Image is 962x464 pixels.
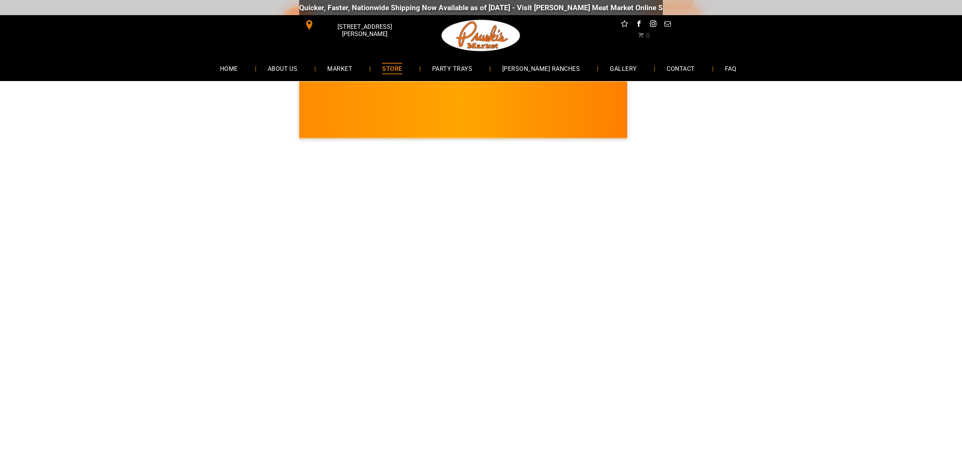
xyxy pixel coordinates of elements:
[646,32,650,39] span: 0
[648,19,658,31] a: instagram
[299,19,415,31] a: [STREET_ADDRESS][PERSON_NAME]
[491,58,591,78] a: [PERSON_NAME] RANCHES
[620,19,629,31] a: Social network
[598,58,648,78] a: GALLERY
[655,58,706,78] a: CONTACT
[299,3,757,12] div: Quicker, Faster, Nationwide Shipping Now Available as of [DATE] - Visit [PERSON_NAME] Meat Market...
[209,58,249,78] a: HOME
[421,58,484,78] a: PARTY TRAYS
[371,58,413,78] a: STORE
[256,58,309,78] a: ABOUT US
[316,58,364,78] a: MARKET
[663,19,673,31] a: email
[440,15,522,56] img: Pruski-s+Market+HQ+Logo2-1920w.png
[634,19,644,31] a: facebook
[626,115,775,127] span: [PERSON_NAME] MARKET
[316,19,414,41] span: [STREET_ADDRESS][PERSON_NAME]
[714,58,748,78] a: FAQ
